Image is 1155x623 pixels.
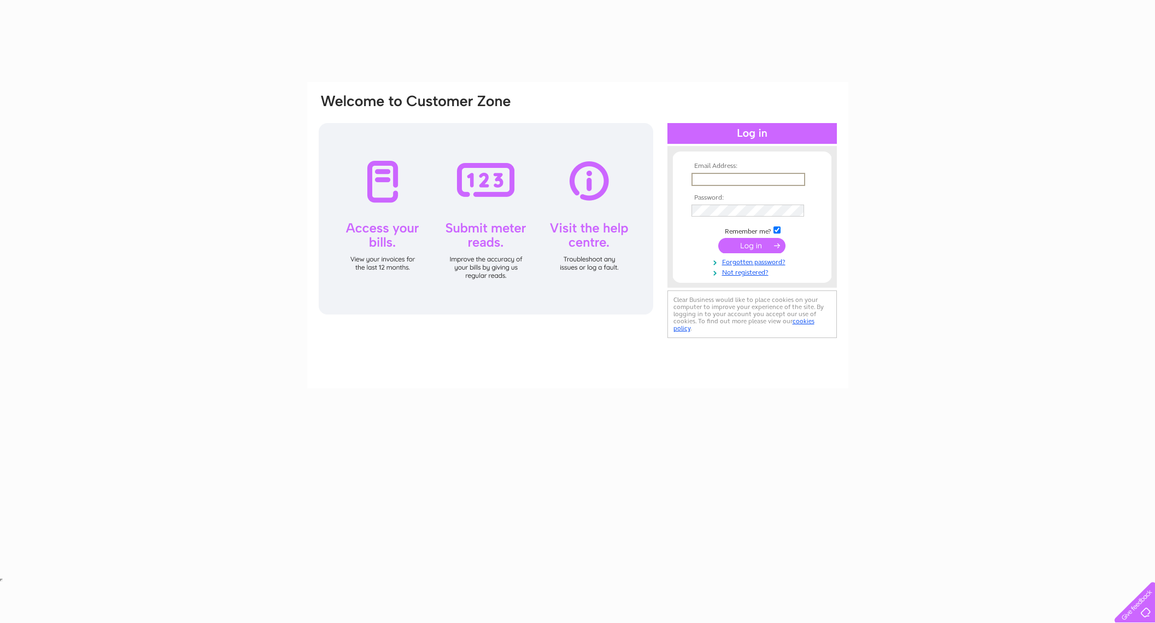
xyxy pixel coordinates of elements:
[673,317,814,332] a: cookies policy
[667,290,837,338] div: Clear Business would like to place cookies on your computer to improve your experience of the sit...
[689,162,816,170] th: Email Address:
[691,256,816,266] a: Forgotten password?
[691,266,816,277] a: Not registered?
[689,194,816,202] th: Password:
[689,225,816,236] td: Remember me?
[718,238,785,253] input: Submit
